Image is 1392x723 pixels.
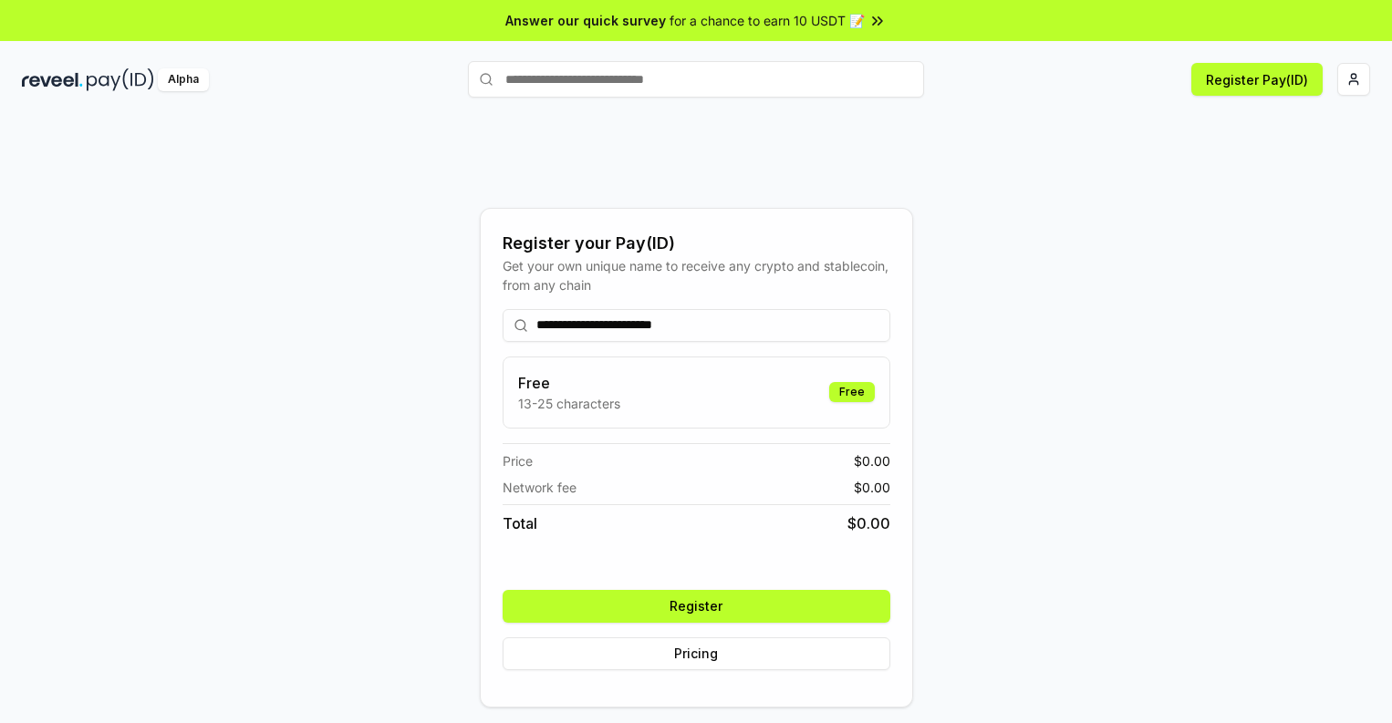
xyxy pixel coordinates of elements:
[854,451,890,470] span: $ 0.00
[158,68,209,91] div: Alpha
[503,512,537,534] span: Total
[1191,63,1323,96] button: Register Pay(ID)
[503,590,890,623] button: Register
[503,231,890,256] div: Register your Pay(ID)
[670,11,865,30] span: for a chance to earn 10 USDT 📝
[87,68,154,91] img: pay_id
[503,256,890,294] div: Get your own unique name to receive any crypto and stablecoin, from any chain
[829,382,875,402] div: Free
[505,11,666,30] span: Answer our quick survey
[22,68,83,91] img: reveel_dark
[503,451,533,470] span: Price
[503,637,890,670] button: Pricing
[854,478,890,497] span: $ 0.00
[503,478,577,497] span: Network fee
[847,512,890,534] span: $ 0.00
[518,372,620,394] h3: Free
[518,394,620,413] p: 13-25 characters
